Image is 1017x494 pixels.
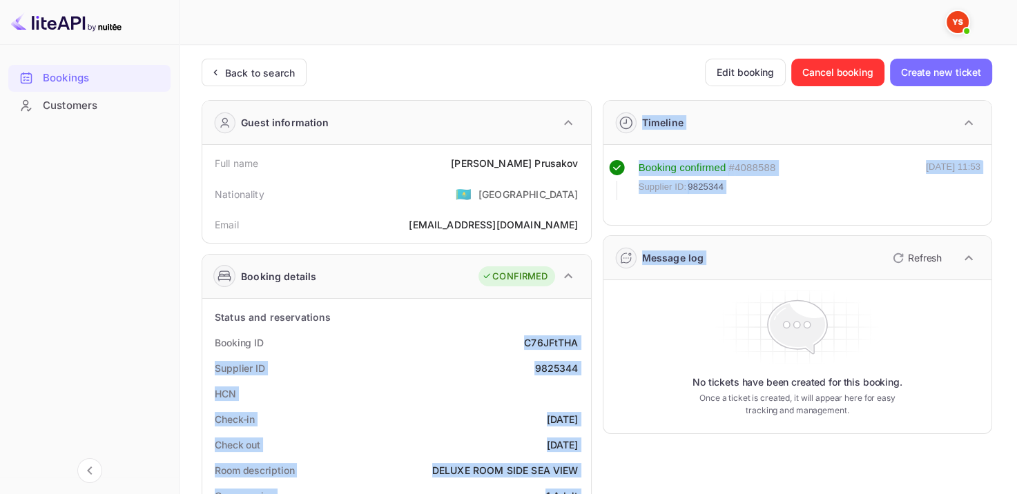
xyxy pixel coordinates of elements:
[791,59,884,86] button: Cancel booking
[241,115,329,130] div: Guest information
[432,463,579,477] div: DELUXE ROOM SIDE SEA VIEW
[215,187,264,201] div: Nationality
[688,180,724,194] span: 9825344
[547,412,579,426] div: [DATE]
[8,65,171,90] a: Bookings
[241,269,316,284] div: Booking details
[215,156,258,170] div: Full name
[524,335,578,350] div: C76JFtTHA
[705,59,786,86] button: Edit booking
[43,70,164,86] div: Bookings
[43,98,164,114] div: Customers
[215,335,264,350] div: Booking ID
[215,463,294,477] div: Room description
[642,250,704,265] div: Message log
[77,458,102,483] button: Collapse navigation
[215,386,236,401] div: HCN
[225,66,295,80] div: Back to search
[215,437,260,452] div: Check out
[890,59,992,86] button: Create new ticket
[8,92,171,118] a: Customers
[728,160,775,176] div: # 4088588
[215,310,331,324] div: Status and reservations
[693,392,901,417] p: Once a ticket is created, it will appear here for easy tracking and management.
[947,11,969,33] img: Yandex Support
[639,180,687,194] span: Supplier ID:
[547,437,579,452] div: [DATE]
[409,217,578,232] div: [EMAIL_ADDRESS][DOMAIN_NAME]
[534,361,578,375] div: 9825344
[11,11,122,33] img: LiteAPI logo
[456,181,472,206] span: United States
[8,65,171,92] div: Bookings
[215,361,265,375] div: Supplier ID
[926,160,980,200] div: [DATE] 11:53
[451,156,578,170] div: [PERSON_NAME] Prusakov
[482,270,548,284] div: CONFIRMED
[478,187,579,201] div: [GEOGRAPHIC_DATA]
[692,375,902,389] p: No tickets have been created for this booking.
[639,160,726,176] div: Booking confirmed
[884,247,947,269] button: Refresh
[215,412,255,426] div: Check-in
[215,217,239,232] div: Email
[908,250,942,265] p: Refresh
[642,115,684,130] div: Timeline
[8,92,171,119] div: Customers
